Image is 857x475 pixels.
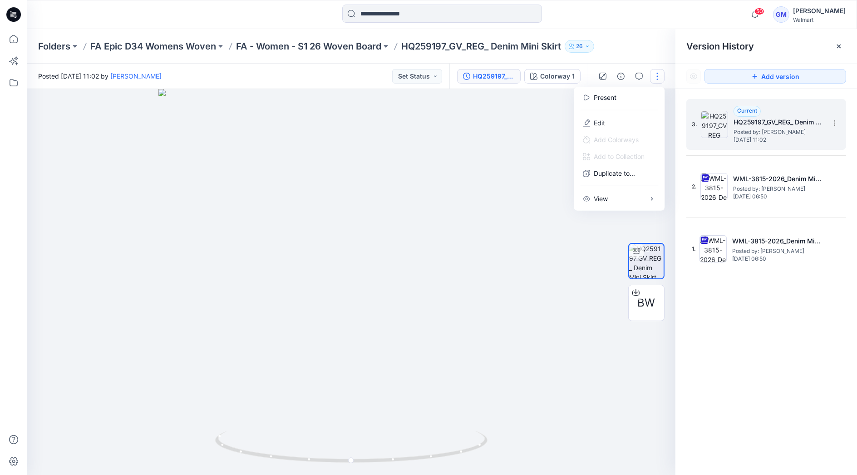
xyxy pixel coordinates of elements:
[594,194,608,203] p: View
[540,71,575,81] div: Colorway 1
[835,43,842,50] button: Close
[733,193,824,200] span: [DATE] 06:50
[236,40,381,53] a: FA - Women - S1 26 Woven Board
[692,120,697,129] span: 3.
[401,40,561,53] p: HQ259197_GV_REG_ Denim Mini Skirt
[594,93,616,102] a: Present
[686,69,701,84] button: Show Hidden Versions
[793,5,846,16] div: [PERSON_NAME]
[692,245,696,253] span: 1.
[638,295,655,311] span: BW
[110,72,162,80] a: [PERSON_NAME]
[732,247,823,256] span: Posted by: Gayan Mahawithanalage
[734,137,824,143] span: [DATE] 11:02
[576,41,583,51] p: 26
[704,69,846,84] button: Add version
[686,41,754,52] span: Version History
[38,40,70,53] a: Folders
[594,118,605,128] a: Edit
[733,173,824,184] h5: WML-3815-2026_Denim Mini Skirt_Full Colorway
[473,71,515,81] div: HQ259197_GV_REG_ Denim Mini Skirt
[457,69,521,84] button: HQ259197_GV_REG_ Denim Mini Skirt
[692,183,697,191] span: 2.
[793,16,846,23] div: Walmart
[733,184,824,193] span: Posted by: Gayan Mahawithanalage
[734,117,824,128] h5: HQ259197_GV_REG_ Denim Mini Skirt
[629,244,664,278] img: HQ259197_GV_REG_ Denim Mini Skirt
[754,8,764,15] span: 50
[565,40,594,53] button: 26
[734,128,824,137] span: Posted by: Gayan Mahawithanalage
[732,256,823,262] span: [DATE] 06:50
[773,6,789,23] div: GM
[732,236,823,247] h5: WML-3815-2026_Denim Mini Skirt_Softsilver
[614,69,628,84] button: Details
[38,71,162,81] span: Posted [DATE] 11:02 by
[524,69,581,84] button: Colorway 1
[700,173,728,200] img: WML-3815-2026_Denim Mini Skirt_Full Colorway
[594,168,635,178] p: Duplicate to...
[699,235,727,262] img: WML-3815-2026_Denim Mini Skirt_Softsilver
[701,111,728,138] img: HQ259197_GV_REG_ Denim Mini Skirt
[737,107,757,114] span: Current
[90,40,216,53] a: FA Epic D34 Womens Woven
